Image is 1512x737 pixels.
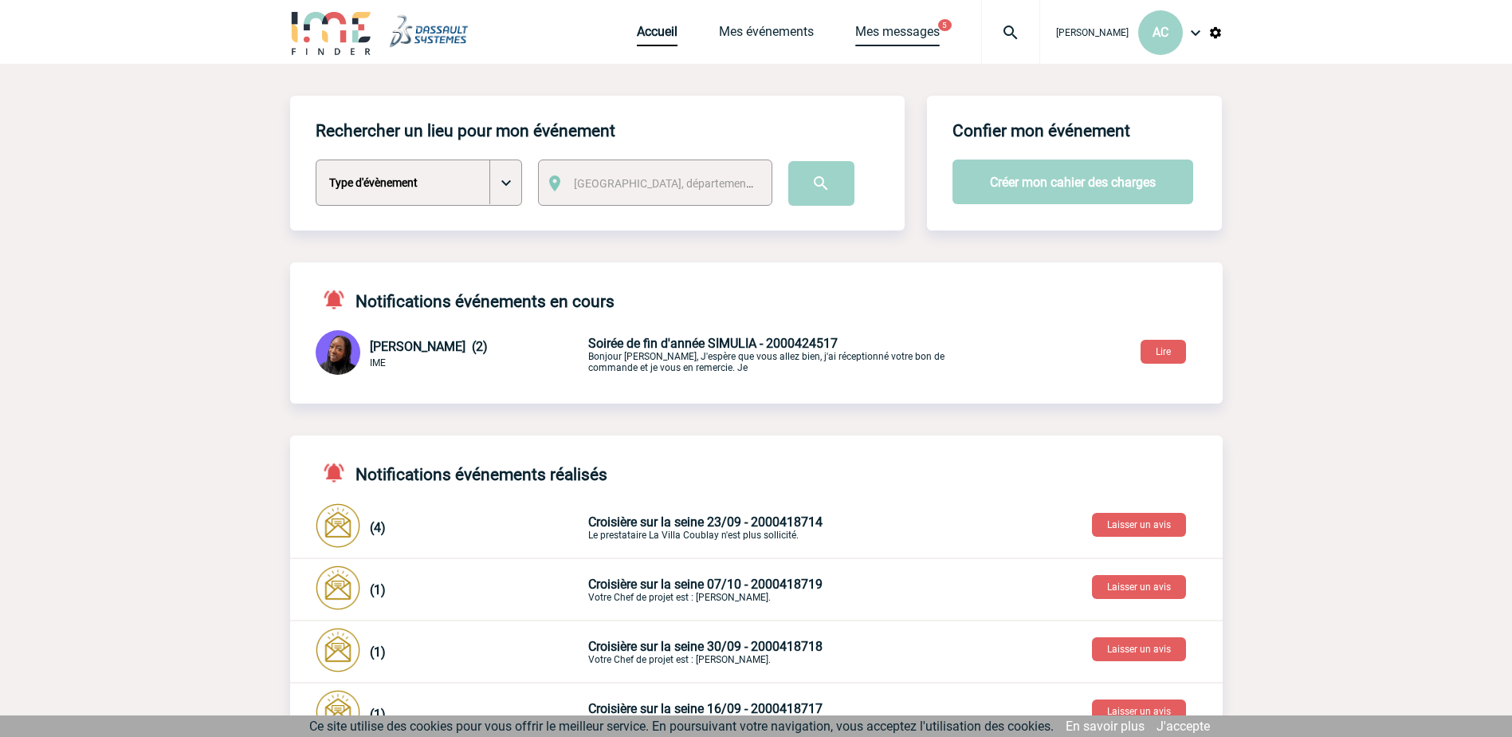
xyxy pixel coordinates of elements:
[316,643,963,658] a: (1) Croisière sur la seine 30/09 - 2000418718Votre Chef de projet est : [PERSON_NAME].
[316,690,360,735] img: photonotifcontact.png
[316,705,963,720] a: (1) Croisière sur la seine 16/09 - 2000418717Votre Chef de projet est : [PERSON_NAME].
[1092,637,1186,661] button: Laisser un avis
[588,514,823,530] span: Croisière sur la seine 23/09 - 2000418714
[588,577,963,603] p: Votre Chef de projet est : [PERSON_NAME].
[370,582,386,597] span: (1)
[1092,700,1186,723] button: Laisser un avis
[588,514,963,541] p: Le prestataire La Villa Coublay n'est plus sollicité.
[588,336,963,373] p: Bonjour [PERSON_NAME], J'espère que vous allez bien, j'ai réceptionné votre bon de commande et je...
[309,719,1054,734] span: Ce site utilise des cookies pour vous offrir le meilleur service. En poursuivant votre navigation...
[316,566,1223,613] div: Conversation privée : Client - Agence
[855,24,940,46] a: Mes messages
[370,520,386,535] span: (4)
[316,581,963,596] a: (1) Croisière sur la seine 07/10 - 2000418719Votre Chef de projet est : [PERSON_NAME].
[1092,575,1186,599] button: Laisser un avis
[588,701,823,716] span: Croisière sur la seine 16/09 - 2000418717
[1141,340,1186,364] button: Lire
[1092,513,1186,537] button: Laisser un avis
[588,701,963,727] p: Votre Chef de projet est : [PERSON_NAME].
[316,503,1223,551] div: Conversation privée : Client - Agence
[316,628,1223,676] div: Conversation privée : Client - Agence
[370,707,386,722] span: (1)
[370,357,386,368] span: IME
[588,639,963,665] p: Votre Chef de projet est : [PERSON_NAME].
[316,288,615,311] h4: Notifications événements en cours
[322,288,355,311] img: notifications-active-24-px-r.png
[316,345,963,361] a: [PERSON_NAME] (2) IME Soirée de fin d'année SIMULIA - 2000424517Bonjour [PERSON_NAME], J'espère q...
[316,461,607,484] h4: Notifications événements réalisés
[588,577,823,592] span: Croisière sur la seine 07/10 - 2000418719
[322,461,355,484] img: notifications-active-24-px-r.png
[938,19,952,31] button: 5
[952,121,1130,140] h4: Confier mon événement
[316,566,360,610] img: photonotifcontact.png
[952,160,1193,204] button: Créer mon cahier des charges
[1157,719,1210,734] a: J'accepte
[588,639,823,654] span: Croisière sur la seine 30/09 - 2000418718
[719,24,814,46] a: Mes événements
[1056,27,1129,38] span: [PERSON_NAME]
[370,644,386,660] span: (1)
[1128,343,1199,358] a: Lire
[588,336,838,351] span: Soirée de fin d'année SIMULIA - 2000424517
[316,330,585,378] div: Conversation privée : Client - Agence
[316,121,615,140] h4: Rechercher un lieu pour mon événement
[1066,719,1145,734] a: En savoir plus
[370,339,488,354] span: [PERSON_NAME] (2)
[788,161,854,206] input: Submit
[290,10,373,55] img: IME-Finder
[316,518,963,534] a: (4) Croisière sur la seine 23/09 - 2000418714Le prestataire La Villa Coublay n'est plus sollicité.
[316,503,360,548] img: photonotifcontact.png
[316,628,360,672] img: photonotifcontact.png
[574,177,795,190] span: [GEOGRAPHIC_DATA], département, région...
[1153,25,1168,40] span: AC
[637,24,677,46] a: Accueil
[316,330,360,375] img: 131349-0.png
